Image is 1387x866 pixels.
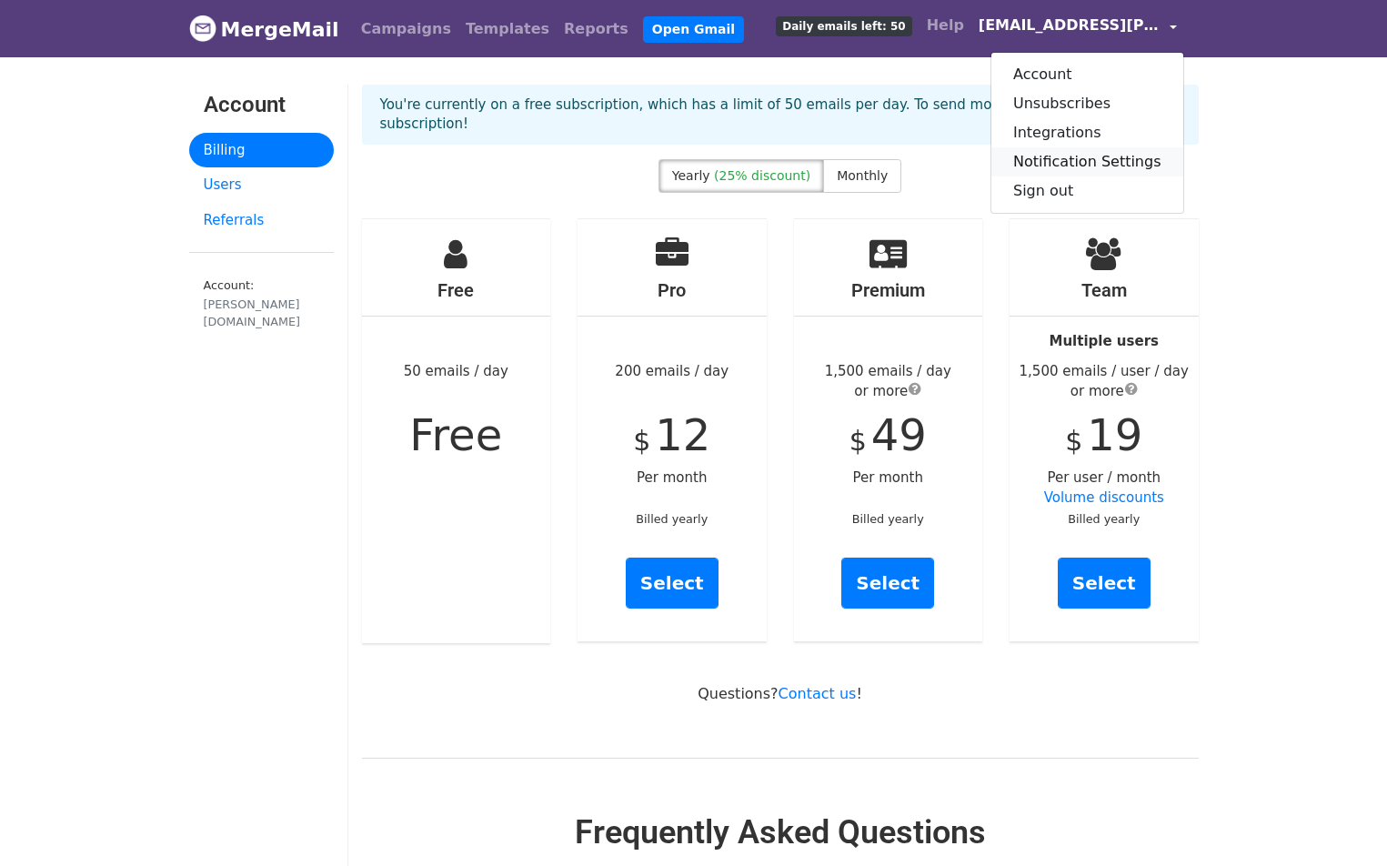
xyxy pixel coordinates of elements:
a: Campaigns [354,11,458,47]
h4: Premium [794,279,983,301]
a: Help [920,7,971,44]
div: Per user / month [1010,219,1199,641]
small: Billed yearly [852,512,924,526]
span: Monthly [837,168,888,183]
a: [EMAIL_ADDRESS][PERSON_NAME][DOMAIN_NAME] [971,7,1184,50]
span: $ [849,425,867,457]
div: Per month [794,219,983,641]
small: Billed yearly [636,512,708,526]
div: 200 emails / day Per month [578,219,767,641]
a: Referrals [189,203,334,238]
span: $ [633,425,650,457]
a: Account [991,60,1183,89]
strong: Multiple users [1050,333,1159,349]
a: Billing [189,133,334,168]
iframe: Chat Widget [1296,779,1387,866]
a: Select [841,558,934,609]
h4: Team [1010,279,1199,301]
span: 12 [655,409,710,460]
span: $ [1065,425,1082,457]
img: MergeMail logo [189,15,216,42]
a: Notification Settings [991,147,1183,176]
div: 1,500 emails / user / day or more [1010,361,1199,402]
span: [EMAIL_ADDRESS][PERSON_NAME][DOMAIN_NAME] [979,15,1161,36]
h4: Pro [578,279,767,301]
a: Templates [458,11,557,47]
span: Yearly [672,168,710,183]
h4: Free [362,279,551,301]
small: Billed yearly [1068,512,1140,526]
span: (25% discount) [714,168,810,183]
span: Free [409,409,502,460]
div: 1,500 emails / day or more [794,361,983,402]
a: MergeMail [189,10,339,48]
a: Reports [557,11,636,47]
div: [EMAIL_ADDRESS][PERSON_NAME][DOMAIN_NAME] [990,52,1184,214]
h2: Frequently Asked Questions [362,813,1199,852]
span: Daily emails left: 50 [776,16,911,36]
a: Select [626,558,719,609]
span: 19 [1087,409,1142,460]
a: Volume discounts [1044,489,1164,506]
small: Account: [204,278,319,330]
a: Daily emails left: 50 [769,7,919,44]
a: Users [189,167,334,203]
span: 49 [871,409,927,460]
p: You're currently on a free subscription, which has a limit of 50 emails per day. To send more ema... [380,96,1181,134]
h3: Account [204,92,319,118]
a: Contact us [779,685,857,702]
a: Unsubscribes [991,89,1183,118]
a: Open Gmail [643,16,744,43]
a: Sign out [991,176,1183,206]
div: [PERSON_NAME][DOMAIN_NAME] [204,296,319,330]
p: Questions? ! [362,684,1199,703]
div: 50 emails / day [362,219,551,643]
a: Integrations [991,118,1183,147]
a: Select [1058,558,1151,609]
